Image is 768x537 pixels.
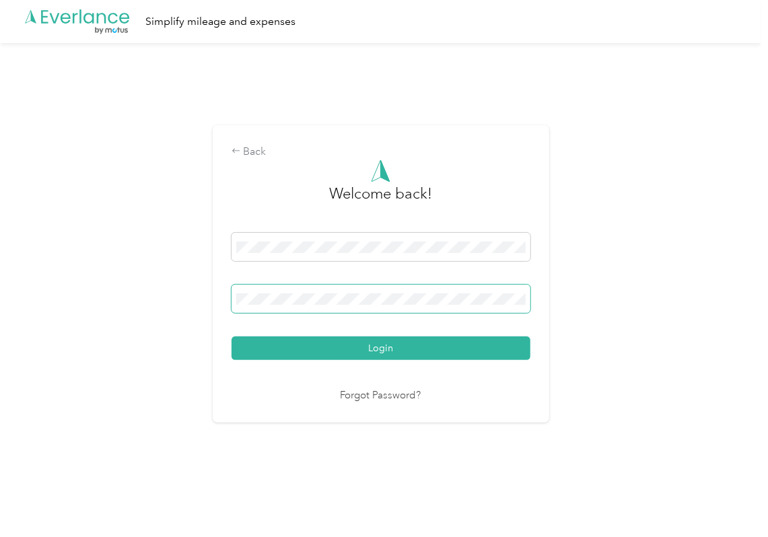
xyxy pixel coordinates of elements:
[329,182,432,219] h3: greeting
[232,336,530,360] button: Login
[341,388,421,404] a: Forgot Password?
[232,144,530,160] div: Back
[693,462,768,537] iframe: Everlance-gr Chat Button Frame
[145,13,295,30] div: Simplify mileage and expenses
